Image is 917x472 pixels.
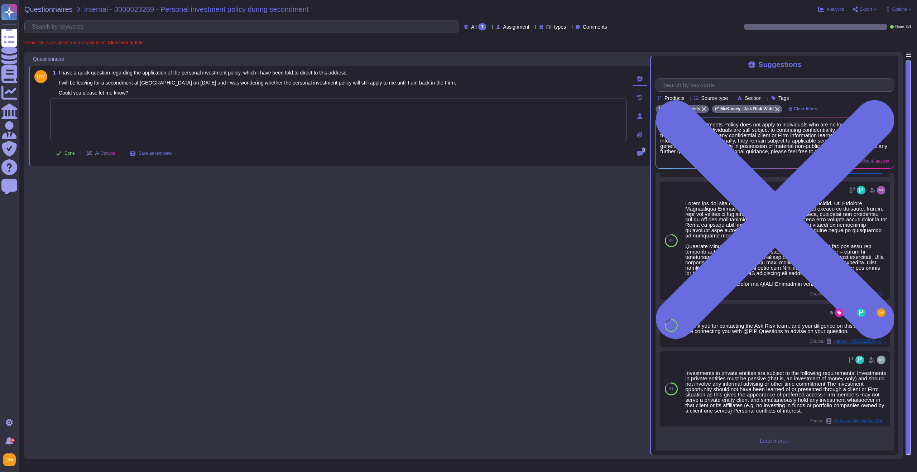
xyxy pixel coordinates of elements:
img: user [877,186,885,194]
span: 0 / 1 [906,25,911,29]
span: All [471,24,477,29]
span: 81 [669,387,673,391]
span: Internal - 0000023269 - Personal investment policy during secondment [84,6,309,13]
span: 1 [50,70,56,75]
span: Source: [810,418,887,424]
span: Done [64,151,75,155]
span: Options [892,7,907,11]
img: user [3,453,16,466]
span: Personal Investments Policy (PIP) - FAQs [833,419,887,423]
input: Search by keywords [28,20,458,33]
img: user [34,70,47,83]
div: 1 [478,23,486,30]
span: I have a quick question regarding the application of the personal investment policy, which I have... [59,70,456,96]
span: Fill types [546,24,566,29]
span: Analytics [827,7,844,11]
button: Done [50,146,81,160]
span: Questionnaire [33,57,64,62]
button: user [1,452,21,468]
span: Done: [895,25,905,29]
span: 82 [669,239,673,243]
div: Investments in private entities are subject to the following requirements: Investments in private... [685,370,887,413]
span: Assignment [503,24,529,29]
span: Load more... [656,438,894,443]
span: Comments [583,24,607,29]
span: AI Options [95,151,115,155]
span: Save as template [139,151,172,155]
span: Export [860,7,872,11]
input: Search by keywords [659,79,894,91]
span: Questionnaires [24,6,73,13]
span: 81 [669,323,673,328]
img: user [877,356,885,364]
div: 9+ [10,438,15,443]
button: Save as template [124,146,178,160]
span: A question is assigned to you or your team. [24,40,144,45]
span: 0 [642,148,646,153]
img: user [877,308,885,317]
button: Analytics [818,6,844,12]
b: Click here to filter [106,40,144,45]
